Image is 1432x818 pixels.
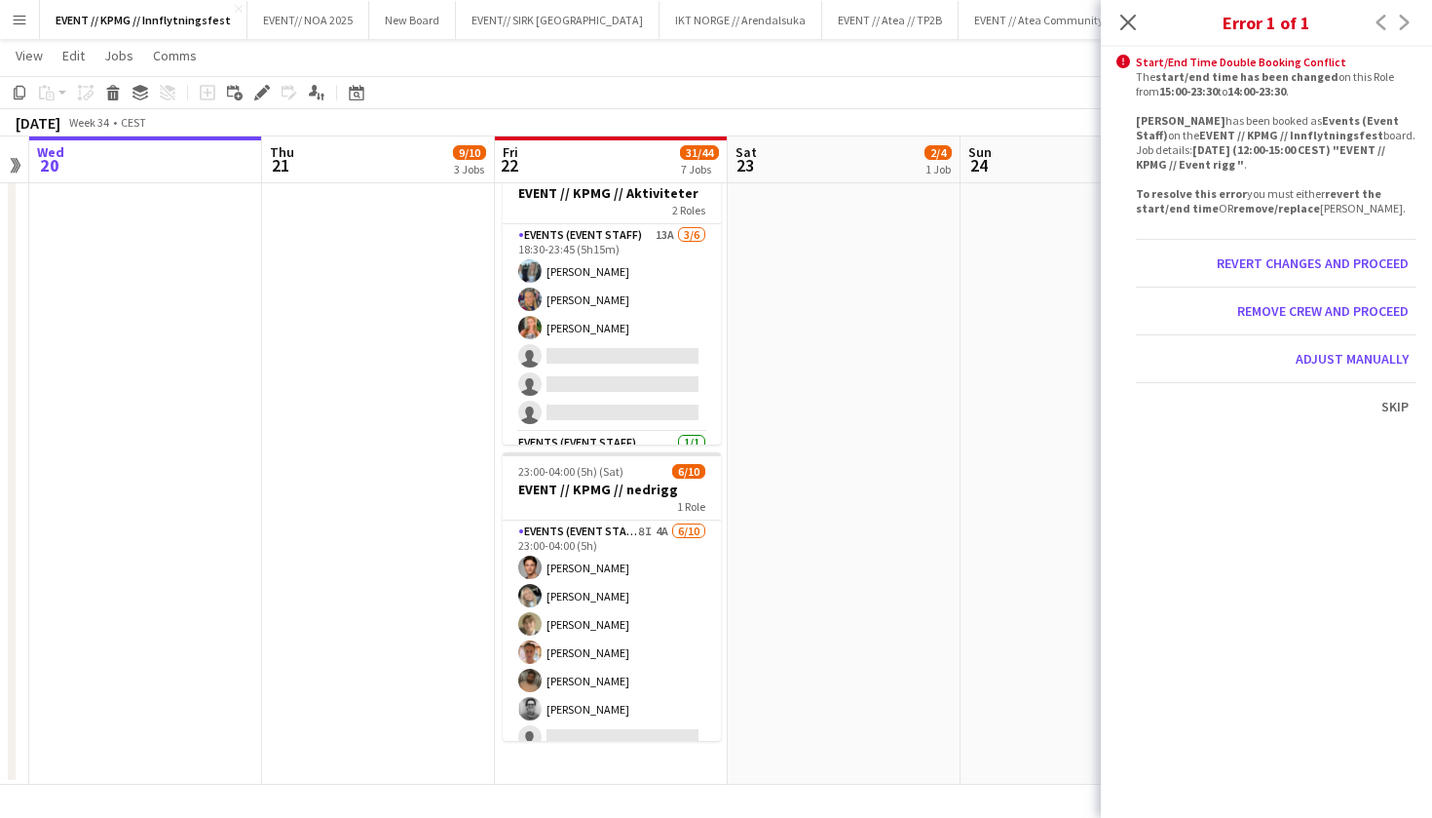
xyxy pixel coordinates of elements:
[96,43,141,68] a: Jobs
[34,154,64,176] span: 20
[503,224,721,432] app-card-role: Events (Event Staff)13A3/618:30-23:45 (5h15m)[PERSON_NAME][PERSON_NAME][PERSON_NAME]
[369,1,456,39] button: New Board
[1209,248,1416,279] button: Revert changes and proceed
[1199,128,1383,142] b: EVENT // KPMG // Innflytningsfest
[672,464,705,479] span: 6/10
[153,47,197,64] span: Comms
[735,143,757,161] span: Sat
[247,1,369,39] button: EVENT// NOA 2025
[965,154,992,176] span: 24
[500,154,518,176] span: 22
[503,143,518,161] span: Fri
[453,145,486,160] span: 9/10
[1159,84,1218,98] b: 15:00-23:30
[659,1,822,39] button: IKT NORGE // Arendalsuka
[503,452,721,741] app-job-card: 23:00-04:00 (5h) (Sat)6/10EVENT // KPMG // nedrigg1 RoleEvents (Event Staff)8I4A6/1023:00-04:00 (...
[456,1,659,39] button: EVENT// SIRK [GEOGRAPHIC_DATA]
[503,432,721,498] app-card-role: Events (Event Staff)1/1
[104,47,133,64] span: Jobs
[37,143,64,161] span: Wed
[1288,343,1416,374] button: Adjust manually
[145,43,205,68] a: Comms
[64,115,113,130] span: Week 34
[925,162,951,176] div: 1 Job
[1136,186,1247,201] b: To resolve this error
[968,143,992,161] span: Sun
[677,499,705,514] span: 1 Role
[16,47,43,64] span: View
[55,43,93,68] a: Edit
[503,156,721,445] app-job-card: 18:30-04:00 (9h30m) (Sat)4/7EVENT // KPMG // Aktiviteter2 RolesEvents (Event Staff)13A3/618:30-23...
[1136,113,1225,128] b: [PERSON_NAME]
[8,43,51,68] a: View
[1101,10,1432,35] h3: Error 1 of 1
[16,113,60,133] div: [DATE]
[121,115,146,130] div: CEST
[1374,391,1416,422] button: Skip
[681,162,718,176] div: 7 Jobs
[454,162,485,176] div: 3 Jobs
[1136,55,1416,69] div: Start/End Time Double Booking Conflict
[959,1,1146,39] button: EVENT // Atea Community 2025
[733,154,757,176] span: 23
[1136,142,1385,172] b: [DATE] (12:00-15:00 CEST) "EVENT // KPMG // Event rigg "
[62,47,85,64] span: Edit
[518,464,623,479] span: 23:00-04:00 (5h) (Sat)
[822,1,959,39] button: EVENT // Atea // TP2B
[503,481,721,498] h3: EVENT // KPMG // nedrigg
[270,143,294,161] span: Thu
[1136,113,1399,142] b: Events (Event Staff)
[1136,186,1381,215] b: revert the start/end time
[1136,69,1416,215] div: The on this Role from to . has been booked as on the board. Job details: . you must either OR [PE...
[680,145,719,160] span: 31/44
[672,203,705,217] span: 2 Roles
[40,1,247,39] button: EVENT // KPMG // Innflytningsfest
[1155,69,1338,84] b: start/end time has been changed
[503,184,721,202] h3: EVENT // KPMG // Aktiviteter
[924,145,952,160] span: 2/4
[1229,295,1416,327] button: Remove crew and proceed
[1233,201,1320,215] b: remove/replace
[267,154,294,176] span: 21
[1227,84,1286,98] b: 14:00-23:30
